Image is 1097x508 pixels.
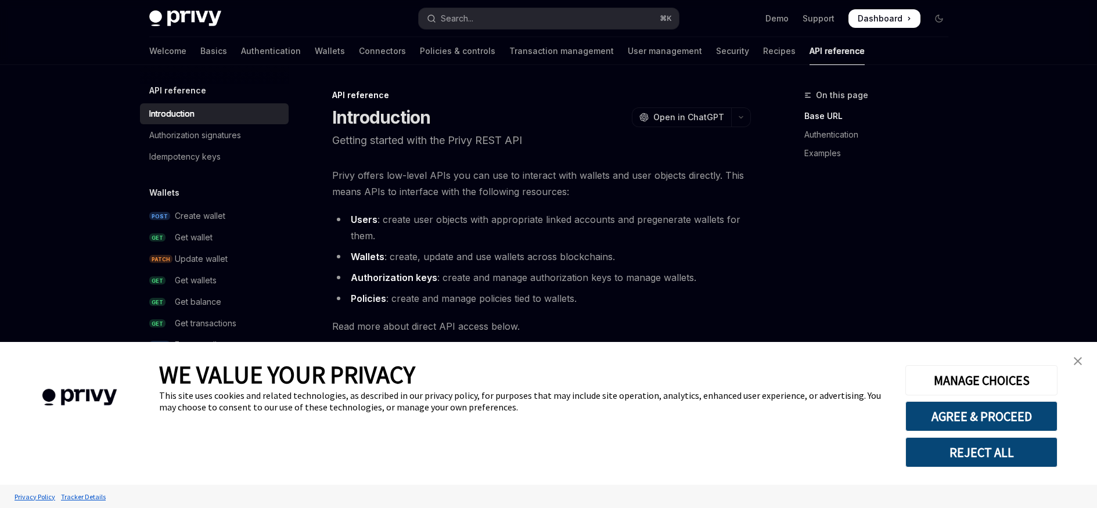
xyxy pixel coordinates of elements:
a: GETGet transactions [140,313,289,334]
span: GET [149,319,166,328]
strong: Authorization keys [351,272,437,283]
button: Toggle dark mode [930,9,948,28]
strong: Users [351,214,377,225]
a: Introduction [140,103,289,124]
button: AGREE & PROCEED [905,401,1058,431]
span: PATCH [149,255,172,264]
div: Create wallet [175,209,225,223]
a: Connectors [359,37,406,65]
li: : create user objects with appropriate linked accounts and pregenerate wallets for them. [332,211,751,244]
span: ⌘ K [660,14,672,23]
a: Idempotency keys [140,146,289,167]
div: Introduction [149,107,195,121]
a: Base URL [804,107,958,125]
a: POSTExport wallet [140,334,289,355]
div: Update wallet [175,252,228,266]
span: Dashboard [858,13,902,24]
a: PATCHUpdate wallet [140,248,289,269]
a: Recipes [763,37,796,65]
a: Authorization signatures [140,125,289,146]
li: : create and manage policies tied to wallets. [332,290,751,307]
div: Get wallet [175,230,213,244]
a: close banner [1066,350,1089,373]
a: User management [628,37,702,65]
div: Idempotency keys [149,150,221,164]
a: Policies & controls [420,37,495,65]
button: Open in ChatGPT [632,107,731,127]
a: API reference [810,37,865,65]
h5: Wallets [149,186,179,200]
div: Get balance [175,295,221,309]
button: Open search [419,8,679,29]
span: POST [149,341,170,350]
span: Privy offers low-level APIs you can use to interact with wallets and user objects directly. This ... [332,167,751,200]
div: Get transactions [175,316,236,330]
a: Support [803,13,835,24]
div: API reference [332,89,751,101]
a: GETGet wallet [140,227,289,248]
a: Authentication [804,125,958,144]
a: Authentication [241,37,301,65]
a: Demo [765,13,789,24]
a: Basics [200,37,227,65]
span: POST [149,212,170,221]
a: Tracker Details [58,487,109,507]
span: GET [149,298,166,307]
div: Authorization signatures [149,128,241,142]
a: Dashboard [848,9,920,28]
span: GET [149,276,166,285]
a: GETGet balance [140,291,289,312]
div: This site uses cookies and related technologies, as described in our privacy policy, for purposes... [159,390,888,413]
a: GETGet wallets [140,270,289,291]
div: Export wallet [175,338,224,352]
a: POSTCreate wallet [140,206,289,226]
a: Examples [804,144,958,163]
span: On this page [816,88,868,102]
p: Getting started with the Privy REST API [332,132,751,149]
span: Open in ChatGPT [653,111,724,123]
span: WE VALUE YOUR PRIVACY [159,359,415,390]
span: Read more about direct API access below. [332,318,751,334]
img: company logo [17,372,142,423]
div: Get wallets [175,273,217,287]
h5: API reference [149,84,206,98]
button: MANAGE CHOICES [905,365,1058,395]
strong: Policies [351,293,386,304]
strong: Wallets [351,251,384,262]
li: : create, update and use wallets across blockchains. [332,248,751,265]
li: : create and manage authorization keys to manage wallets. [332,269,751,286]
a: Welcome [149,37,186,65]
a: Transaction management [509,37,614,65]
a: Wallets [315,37,345,65]
img: dark logo [149,10,221,27]
button: REJECT ALL [905,437,1058,467]
div: Search... [441,12,473,26]
img: close banner [1074,357,1082,365]
h1: Introduction [332,107,431,128]
a: Security [716,37,749,65]
a: Privacy Policy [12,487,58,507]
span: GET [149,233,166,242]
